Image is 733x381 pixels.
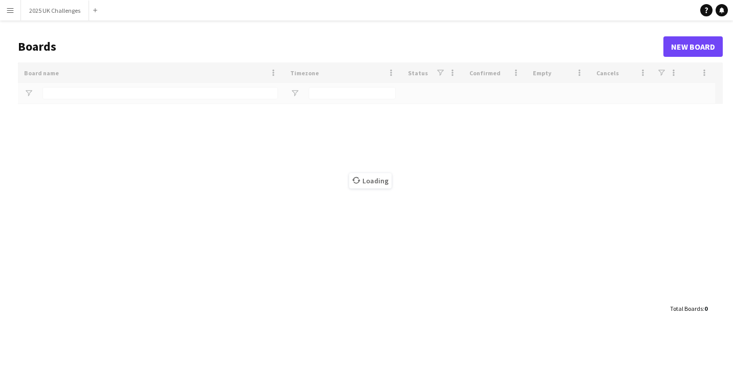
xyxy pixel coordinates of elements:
[670,305,703,312] span: Total Boards
[21,1,89,20] button: 2025 UK Challenges
[349,173,392,188] span: Loading
[670,299,707,319] div: :
[663,36,723,57] a: New Board
[704,305,707,312] span: 0
[18,39,663,54] h1: Boards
